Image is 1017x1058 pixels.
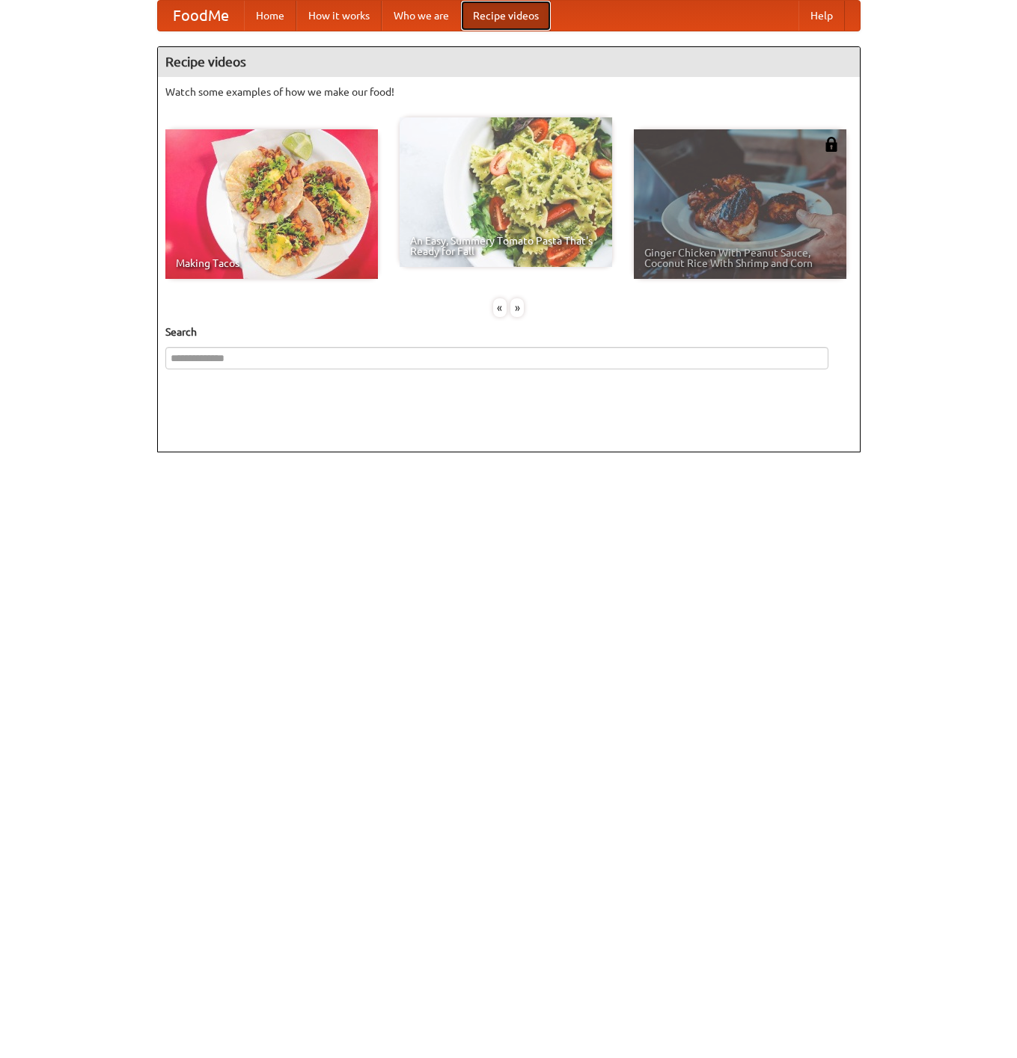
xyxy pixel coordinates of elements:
span: An Easy, Summery Tomato Pasta That's Ready for Fall [410,236,602,256]
span: Making Tacos [176,258,367,268]
a: Making Tacos [165,129,378,279]
a: An Easy, Summery Tomato Pasta That's Ready for Fall [400,117,612,267]
a: Home [244,1,296,31]
a: FoodMe [158,1,244,31]
h5: Search [165,325,852,339]
div: « [493,298,507,317]
a: How it works [296,1,382,31]
div: » [510,298,524,317]
p: Watch some examples of how we make our food! [165,84,852,99]
a: Help [798,1,845,31]
a: Who we are [382,1,461,31]
img: 483408.png [824,137,839,152]
a: Recipe videos [461,1,551,31]
h4: Recipe videos [158,47,860,77]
